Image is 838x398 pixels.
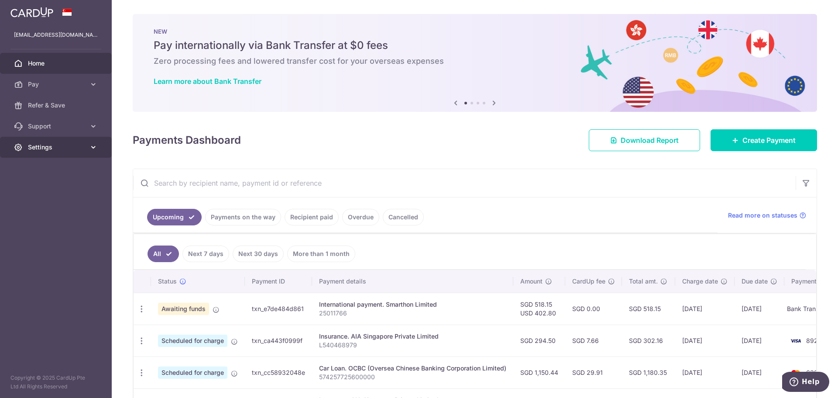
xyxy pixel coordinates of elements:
p: [EMAIL_ADDRESS][DOMAIN_NAME] [14,31,98,39]
p: NEW [154,28,796,35]
img: CardUp [10,7,53,17]
span: Support [28,122,86,131]
a: Read more on statuses [728,211,806,220]
td: SGD 302.16 [622,325,675,356]
td: [DATE] [675,293,735,325]
span: Total amt. [629,277,658,286]
span: Charge date [682,277,718,286]
a: Learn more about Bank Transfer [154,77,261,86]
div: International payment. Smarthon Limited [319,300,506,309]
input: Search by recipient name, payment id or reference [133,169,796,197]
span: Download Report [621,135,679,145]
p: 25011766 [319,309,506,318]
td: [DATE] [675,356,735,388]
a: Next 30 days [233,246,284,262]
a: Cancelled [383,209,424,225]
a: Download Report [589,129,700,151]
span: Create Payment [742,135,796,145]
div: Insurance. AIA Singapore Private Limited [319,332,506,341]
a: Recipient paid [285,209,339,225]
a: Next 7 days [182,246,229,262]
a: Upcoming [147,209,202,225]
td: [DATE] [735,293,784,325]
a: Create Payment [711,129,817,151]
h6: Zero processing fees and lowered transfer cost for your overseas expenses [154,56,796,66]
span: Scheduled for charge [158,367,227,379]
p: 574257725600000 [319,373,506,381]
img: Bank Card [787,367,804,378]
p: L540468979 [319,341,506,350]
h5: Pay internationally via Bank Transfer at $0 fees [154,38,796,52]
a: Overdue [342,209,379,225]
td: SGD 1,180.35 [622,356,675,388]
a: Payments on the way [205,209,281,225]
td: txn_e7de484d861 [245,293,312,325]
span: Settings [28,143,86,152]
td: SGD 518.15 USD 402.80 [513,293,565,325]
span: Status [158,277,177,286]
span: Awaiting funds [158,303,209,315]
div: Car Loan. OCBC (Oversea Chinese Banking Corporation Limited) [319,364,506,373]
span: Refer & Save [28,101,86,110]
td: SGD 1,150.44 [513,356,565,388]
span: CardUp fee [572,277,605,286]
span: Pay [28,80,86,89]
h4: Payments Dashboard [133,132,241,148]
td: [DATE] [735,325,784,356]
td: SGD 29.91 [565,356,622,388]
td: SGD 518.15 [622,293,675,325]
span: Read more on statuses [728,211,797,220]
span: Scheduled for charge [158,335,227,347]
iframe: Opens a widget where you can find more information [782,372,829,394]
td: [DATE] [675,325,735,356]
td: [DATE] [735,356,784,388]
td: SGD 294.50 [513,325,565,356]
span: translation missing: en.dashboard.dashboard_payments_table.bank_transfer [787,305,827,313]
td: txn_cc58932048e [245,356,312,388]
a: More than 1 month [287,246,355,262]
img: Bank transfer banner [133,14,817,112]
span: 6328 [806,369,822,376]
td: txn_ca443f0999f [245,325,312,356]
span: 8929 [806,337,822,344]
img: Bank Card [787,336,804,346]
th: Payment details [312,270,513,293]
span: Amount [520,277,543,286]
th: Payment ID [245,270,312,293]
span: Home [28,59,86,68]
a: All [148,246,179,262]
td: SGD 7.66 [565,325,622,356]
span: Due date [742,277,768,286]
td: SGD 0.00 [565,293,622,325]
